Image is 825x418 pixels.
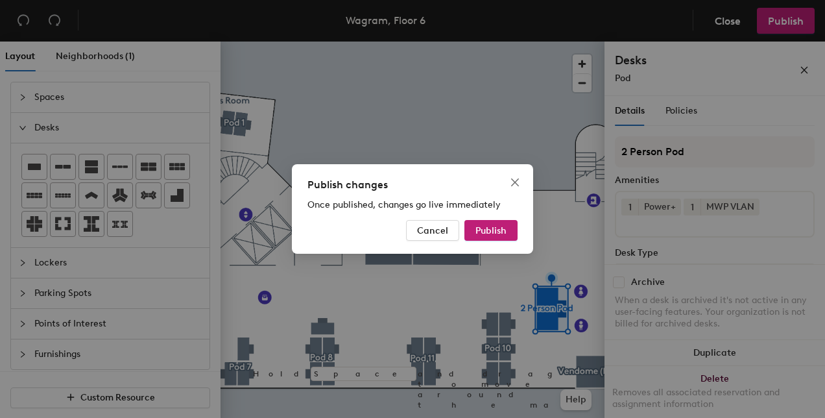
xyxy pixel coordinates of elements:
span: Once published, changes go live immediately [307,199,501,210]
div: Publish changes [307,177,518,193]
span: Publish [475,225,507,236]
button: Cancel [406,220,459,241]
button: Close [505,172,525,193]
span: close [510,177,520,188]
button: Publish [464,220,518,241]
span: Close [505,177,525,188]
span: Cancel [417,225,448,236]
